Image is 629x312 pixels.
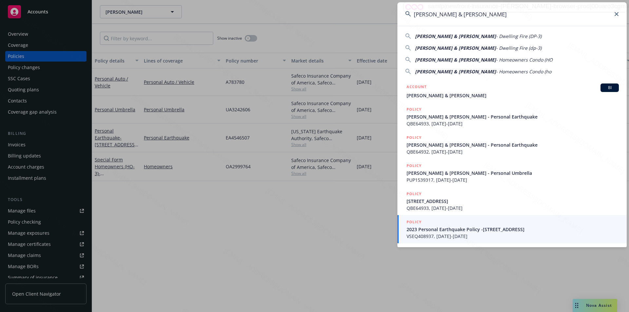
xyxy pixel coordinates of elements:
[496,45,542,51] span: - Dwelling Fire (dp-3)
[415,45,496,51] span: [PERSON_NAME] & [PERSON_NAME]
[397,215,627,243] a: POLICY2023 Personal Earthquake Policy -[STREET_ADDRESS]VSEQ408937, [DATE]-[DATE]
[407,191,422,197] h5: POLICY
[407,113,619,120] span: [PERSON_NAME] & [PERSON_NAME] - Personal Earthquake
[397,80,627,102] a: ACCOUNTBI[PERSON_NAME] & [PERSON_NAME]
[407,106,422,113] h5: POLICY
[397,159,627,187] a: POLICY[PERSON_NAME] & [PERSON_NAME] - Personal UmbrellaPUP1539317, [DATE]-[DATE]
[407,120,619,127] span: QBE64933, [DATE]-[DATE]
[397,102,627,131] a: POLICY[PERSON_NAME] & [PERSON_NAME] - Personal EarthquakeQBE64933, [DATE]-[DATE]
[397,187,627,215] a: POLICY[STREET_ADDRESS]QBE64933, [DATE]-[DATE]
[603,85,616,91] span: BI
[407,198,619,205] span: [STREET_ADDRESS]
[496,33,542,39] span: - Dwelling Fire (DP-3)
[407,148,619,155] span: QBE64932, [DATE]-[DATE]
[407,226,619,233] span: 2023 Personal Earthquake Policy -[STREET_ADDRESS]
[407,141,619,148] span: [PERSON_NAME] & [PERSON_NAME] - Personal Earthquake
[415,33,496,39] span: [PERSON_NAME] & [PERSON_NAME]
[407,176,619,183] span: PUP1539317, [DATE]-[DATE]
[407,219,422,225] h5: POLICY
[397,2,627,26] input: Search...
[407,134,422,141] h5: POLICY
[407,162,422,169] h5: POLICY
[496,57,553,63] span: - Homeowners Condo (HO
[407,170,619,176] span: [PERSON_NAME] & [PERSON_NAME] - Personal Umbrella
[397,131,627,159] a: POLICY[PERSON_NAME] & [PERSON_NAME] - Personal EarthquakeQBE64932, [DATE]-[DATE]
[496,68,551,75] span: - Homeowners Condo (ho
[407,92,619,99] span: [PERSON_NAME] & [PERSON_NAME]
[407,83,427,91] h5: ACCOUNT
[407,233,619,240] span: VSEQ408937, [DATE]-[DATE]
[407,205,619,211] span: QBE64933, [DATE]-[DATE]
[415,68,496,75] span: [PERSON_NAME] & [PERSON_NAME]
[415,57,496,63] span: [PERSON_NAME] & [PERSON_NAME]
